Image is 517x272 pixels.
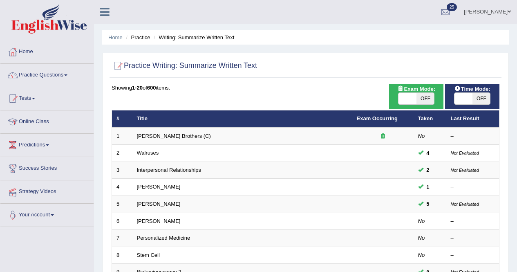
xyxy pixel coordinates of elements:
[451,234,495,242] div: –
[0,110,94,131] a: Online Class
[0,204,94,224] a: Your Account
[451,168,479,173] small: Not Evaluated
[389,84,443,109] div: Show exams occurring in exams
[124,34,150,41] li: Practice
[0,64,94,84] a: Practice Questions
[472,93,490,104] span: OFF
[451,85,494,93] span: Time Mode:
[112,162,132,179] td: 3
[423,149,433,157] span: You can still take this question
[423,200,433,208] span: You can still take this question
[423,166,433,174] span: You can still take this question
[112,110,132,128] th: #
[132,110,352,128] th: Title
[447,3,457,11] span: 25
[451,218,495,225] div: –
[137,184,181,190] a: [PERSON_NAME]
[394,85,439,93] span: Exam Mode:
[0,157,94,178] a: Success Stories
[0,134,94,154] a: Predictions
[414,110,446,128] th: Taken
[423,183,433,191] span: You can still take this question
[357,133,409,140] div: Exam occurring question
[132,85,143,91] b: 1-20
[112,84,499,92] div: Showing of items.
[451,202,479,207] small: Not Evaluated
[446,110,499,128] th: Last Result
[112,196,132,213] td: 5
[451,183,495,191] div: –
[451,252,495,259] div: –
[137,218,181,224] a: [PERSON_NAME]
[137,235,190,241] a: Personalized Medicine
[418,133,425,139] em: No
[418,218,425,224] em: No
[357,115,398,121] a: Exam Occurring
[112,179,132,196] td: 4
[451,151,479,155] small: Not Evaluated
[112,213,132,230] td: 6
[112,128,132,145] td: 1
[137,167,201,173] a: Interpersonal Relationships
[112,230,132,247] td: 7
[137,150,159,156] a: Walruses
[112,247,132,264] td: 8
[112,60,257,72] h2: Practice Writing: Summarize Written Text
[0,40,94,61] a: Home
[451,133,495,140] div: –
[112,145,132,162] td: 2
[147,85,156,91] b: 600
[108,34,123,40] a: Home
[416,93,434,104] span: OFF
[418,252,425,258] em: No
[0,87,94,108] a: Tests
[137,133,211,139] a: [PERSON_NAME] Brothers (C)
[137,201,181,207] a: [PERSON_NAME]
[418,235,425,241] em: No
[137,252,160,258] a: Stem Cell
[0,180,94,201] a: Strategy Videos
[152,34,234,41] li: Writing: Summarize Written Text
